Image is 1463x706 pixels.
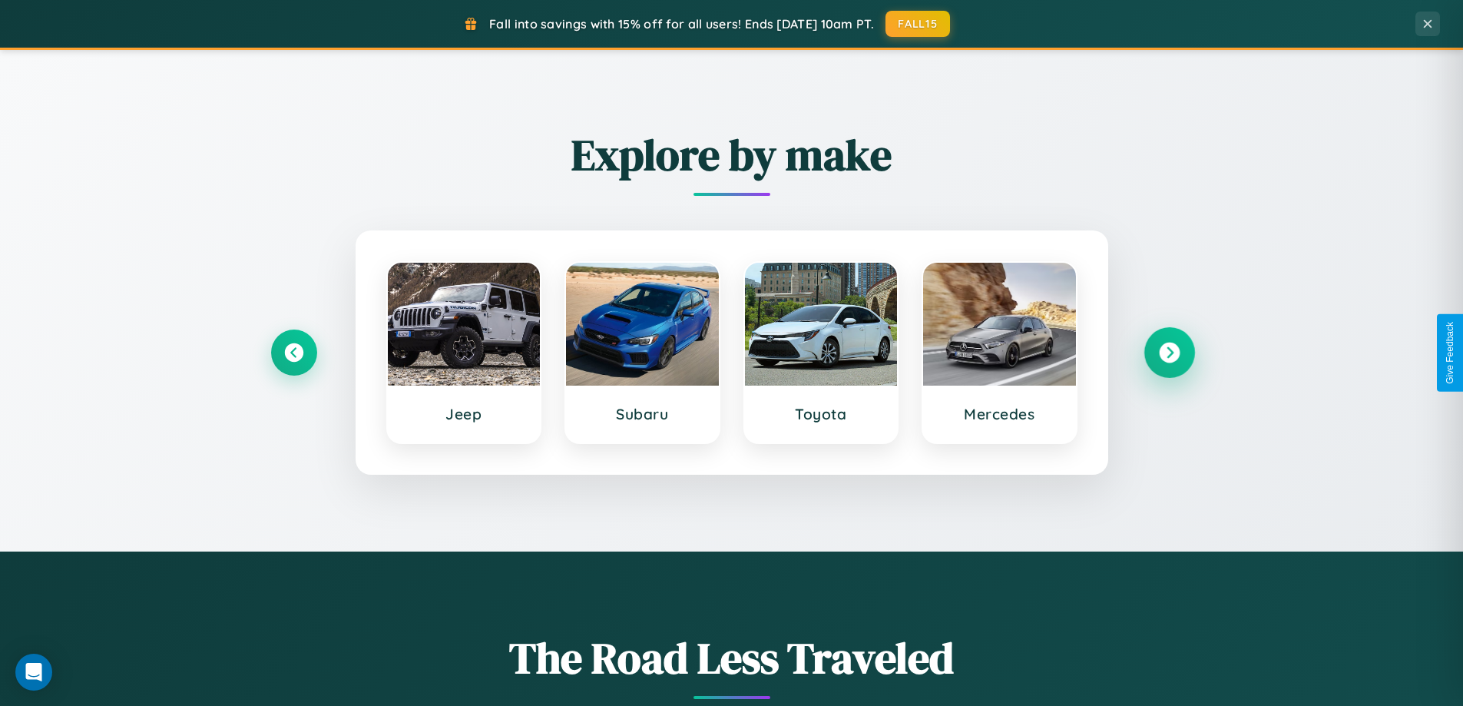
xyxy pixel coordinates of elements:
[403,405,525,423] h3: Jeep
[581,405,703,423] h3: Subaru
[271,628,1193,688] h1: The Road Less Traveled
[938,405,1061,423] h3: Mercedes
[1445,322,1455,384] div: Give Feedback
[885,11,950,37] button: FALL15
[760,405,882,423] h3: Toyota
[489,16,874,31] span: Fall into savings with 15% off for all users! Ends [DATE] 10am PT.
[15,654,52,691] div: Open Intercom Messenger
[271,125,1193,184] h2: Explore by make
